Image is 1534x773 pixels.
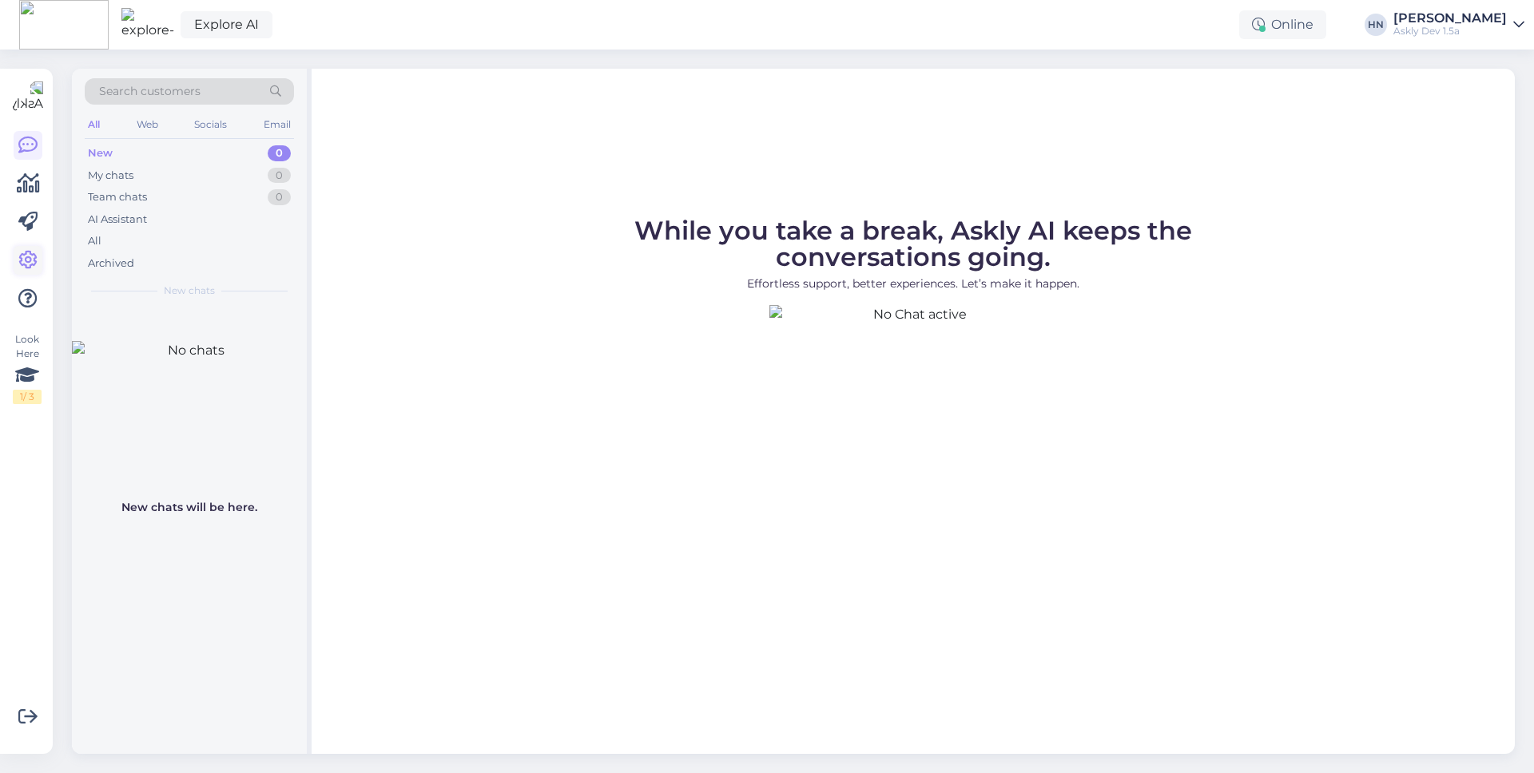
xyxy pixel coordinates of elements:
div: Web [133,114,161,135]
div: Email [260,114,294,135]
div: HN [1365,14,1387,36]
div: All [88,233,101,249]
div: Askly Dev 1.5a [1393,25,1507,38]
div: Look Here [13,332,42,404]
div: [PERSON_NAME] [1393,12,1507,25]
div: All [85,114,103,135]
span: New chats [164,283,215,298]
div: 0 [268,145,291,161]
div: Socials [191,114,230,135]
div: Archived [88,256,134,272]
p: New chats will be here. [121,499,257,516]
img: Askly Logo [13,81,43,112]
span: Search customers [99,83,201,100]
p: Effortless support, better experiences. Let’s make it happen. [562,276,1265,292]
img: No Chat active [769,305,1057,593]
img: explore-ai [121,8,174,42]
div: 0 [268,168,291,184]
a: [PERSON_NAME]Askly Dev 1.5a [1393,12,1524,38]
div: Team chats [88,189,147,205]
div: 1 / 3 [13,390,42,404]
div: My chats [88,168,133,184]
div: 0 [268,189,291,205]
div: AI Assistant [88,212,147,228]
div: Online [1239,10,1326,39]
div: New [88,145,113,161]
img: No chats [72,341,307,485]
a: Explore AI [181,11,272,38]
span: While you take a break, Askly AI keeps the conversations going. [634,215,1192,272]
